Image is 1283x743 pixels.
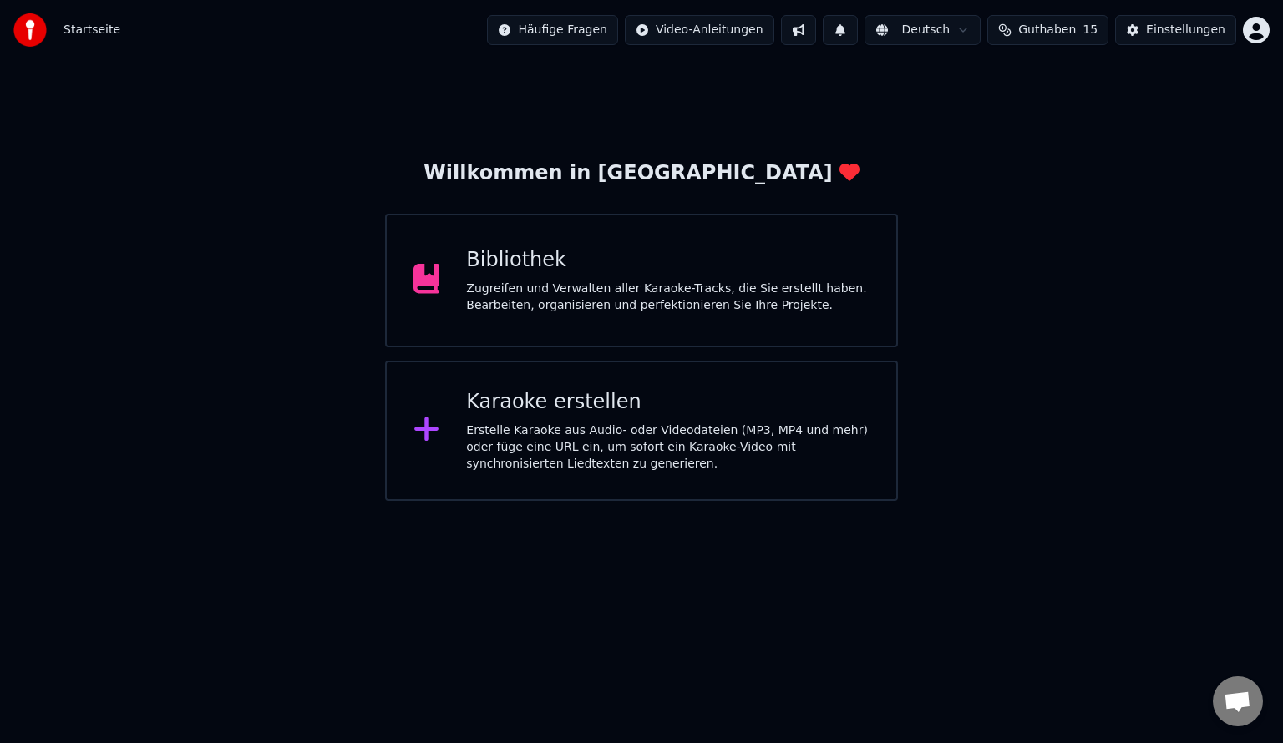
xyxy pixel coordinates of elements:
[466,247,870,274] div: Bibliothek
[1083,22,1098,38] span: 15
[1115,15,1236,45] button: Einstellungen
[625,15,774,45] button: Video-Anleitungen
[423,160,859,187] div: Willkommen in [GEOGRAPHIC_DATA]
[13,13,47,47] img: youka
[63,22,120,38] nav: breadcrumb
[1018,22,1076,38] span: Guthaben
[487,15,618,45] button: Häufige Fragen
[466,422,870,473] div: Erstelle Karaoke aus Audio- oder Videodateien (MP3, MP4 und mehr) oder füge eine URL ein, um sofo...
[63,22,120,38] span: Startseite
[1146,22,1225,38] div: Einstellungen
[987,15,1108,45] button: Guthaben15
[466,389,870,416] div: Karaoke erstellen
[1213,676,1263,726] div: Chat öffnen
[466,281,870,314] div: Zugreifen und Verwalten aller Karaoke-Tracks, die Sie erstellt haben. Bearbeiten, organisieren un...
